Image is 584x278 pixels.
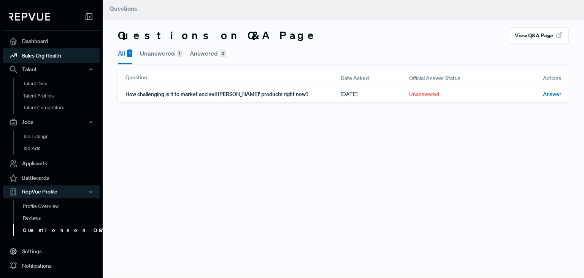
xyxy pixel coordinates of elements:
button: Answered [190,43,226,63]
a: Talent Profiles [13,90,110,102]
span: Unanswered [409,90,439,98]
div: Question [125,70,341,86]
a: Battlecards [3,171,100,185]
a: Questions on Q&A [13,224,110,236]
span: Questions [109,5,137,12]
span: 1 [177,50,182,57]
a: Notifications [3,259,100,273]
a: Job Listings [13,131,110,143]
a: Talent Competitors [13,102,110,114]
button: View Q&A Page [509,27,569,43]
a: View Q&A Page [509,31,569,38]
span: 1 [127,50,132,57]
div: Actions [500,70,561,86]
div: Official Answer Status [409,70,500,86]
a: Job Ads [13,142,110,155]
span: 0 [220,50,226,57]
img: RepVue [9,13,50,21]
span: Answer [543,90,561,98]
a: Sales Org Health [3,48,100,63]
div: How challenging is it to market and sell [PERSON_NAME]' products right now? [125,86,341,102]
a: Talent Data [13,78,110,90]
button: RepVue Profile [3,185,100,198]
a: Profile Overview [13,200,110,212]
div: Date Asked [341,70,409,86]
a: Reviews [13,212,110,224]
h3: Questions on Q&A Page [118,29,319,42]
a: Applicants [3,157,100,171]
button: All [118,43,132,64]
div: [DATE] [341,86,409,102]
button: Talent [3,63,100,76]
a: Dashboard [3,34,100,48]
button: Unanswered [140,43,182,63]
button: Jobs [3,116,100,129]
a: Settings [3,244,100,259]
